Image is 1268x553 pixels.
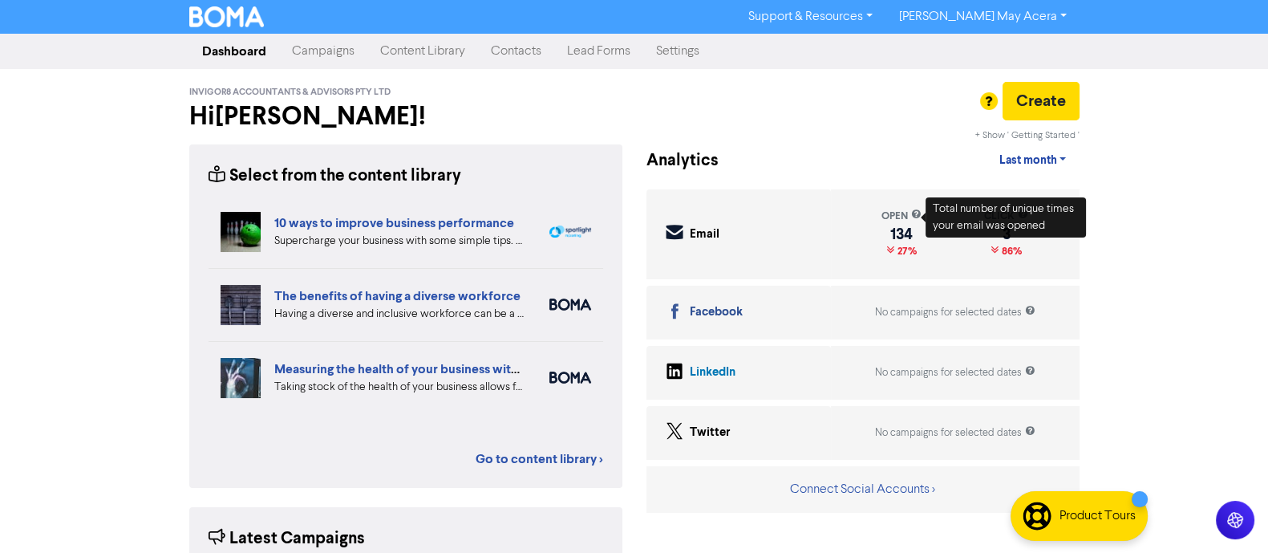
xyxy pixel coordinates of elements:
span: Invigor8 Accountants & Advisors Pty Ltd [189,87,391,98]
div: No campaigns for selected dates [875,365,1035,380]
span: 86% [999,245,1022,258]
div: Twitter [690,424,731,442]
img: BOMA Logo [189,6,265,27]
h2: Hi [PERSON_NAME] ! [189,101,622,132]
div: 134 [881,228,922,241]
div: Email [690,226,719,244]
img: boma_accounting [549,372,591,384]
button: Connect Social Accounts > [789,479,936,500]
a: Campaigns [279,35,367,67]
div: Latest Campaigns [209,527,365,551]
a: Go to content library > [476,449,603,469]
a: The benefits of having a diverse workforce [274,288,521,304]
iframe: Chat Widget [1188,476,1268,553]
div: open [881,209,922,224]
div: Supercharge your business with some simple tips. Eliminate distractions & bad customers, get a pl... [274,233,525,250]
button: Create [1003,82,1080,120]
div: Taking stock of the health of your business allows for more effective planning, early warning abo... [274,379,525,396]
div: LinkedIn [690,364,735,382]
a: Settings [643,35,712,67]
a: [PERSON_NAME] May Acera [885,4,1079,30]
a: 10 ways to improve business performance [274,215,514,231]
a: Contacts [478,35,554,67]
a: Content Library [367,35,478,67]
img: boma [549,299,591,311]
div: + Show ' Getting Started ' [975,128,1080,143]
div: No campaigns for selected dates [875,305,1035,320]
div: Facebook [690,303,743,322]
a: Lead Forms [554,35,643,67]
div: No campaigns for selected dates [875,425,1035,441]
a: Dashboard [189,35,279,67]
span: Last month [999,153,1056,168]
img: spotlight [549,226,591,238]
div: Select from the content library [209,164,461,189]
span: 27% [894,245,917,258]
a: Last month [986,144,1079,177]
div: Analytics [646,148,699,173]
div: Having a diverse and inclusive workforce can be a major boost for your business. We list four of ... [274,306,525,323]
a: Support & Resources [735,4,885,30]
div: Total number of unique times your email was opened [926,197,1086,238]
a: Measuring the health of your business with ratio measures [274,361,605,377]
